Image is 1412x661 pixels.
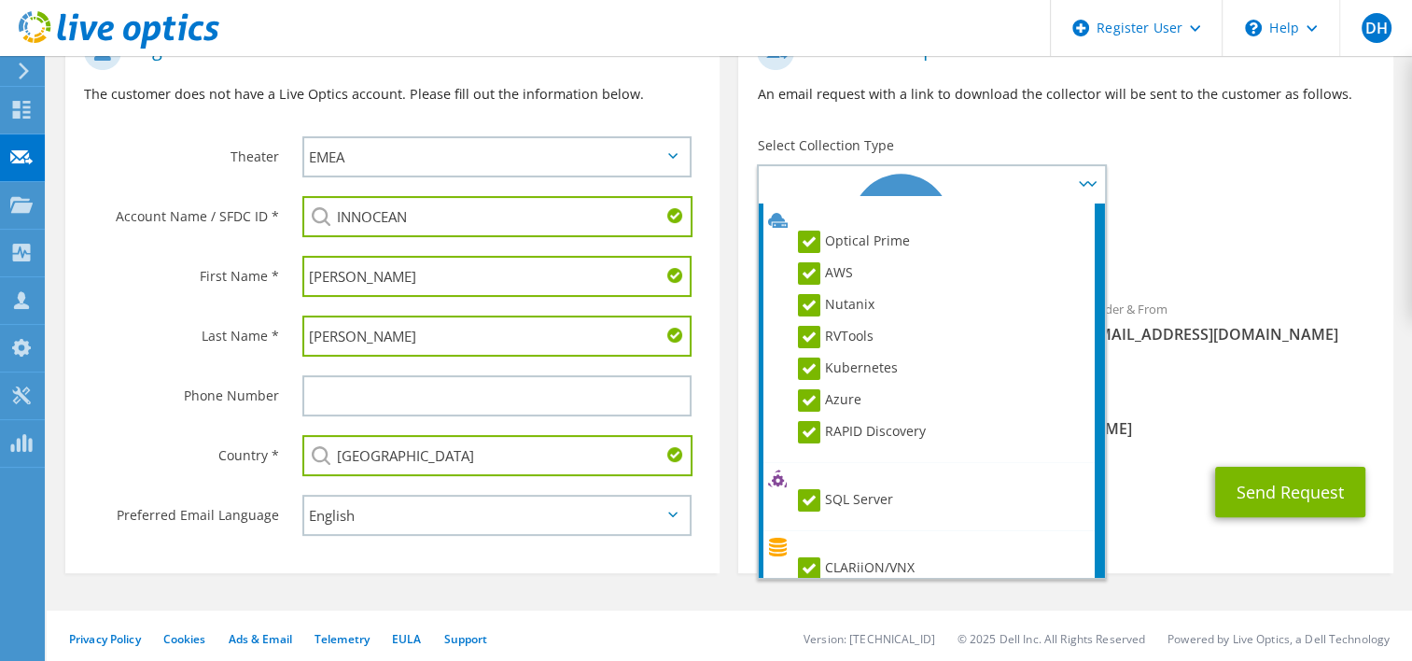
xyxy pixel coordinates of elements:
[763,174,1080,321] li: Server Virtualization
[1245,20,1262,36] svg: \n
[804,631,935,647] li: Version: [TECHNICAL_ID]
[163,631,206,647] a: Cookies
[798,358,898,380] label: Kubernetes
[763,467,1094,489] li: Workloads
[84,495,279,525] label: Preferred Email Language
[798,489,893,512] label: SQL Server
[1362,13,1391,43] span: DH
[392,631,421,647] a: EULA
[84,136,279,166] label: Theater
[798,231,910,253] label: Optical Prime
[1066,289,1393,354] div: Sender & From
[84,316,279,345] label: Last Name *
[69,631,141,647] a: Privacy Policy
[798,326,874,348] label: RVTools
[757,136,893,155] label: Select Collection Type
[1167,631,1390,647] li: Powered by Live Optics, a Dell Technology
[229,631,292,647] a: Ads & Email
[84,256,279,286] label: First Name *
[1084,324,1375,345] span: [EMAIL_ADDRESS][DOMAIN_NAME]
[763,535,1094,557] li: Storage
[84,196,279,226] label: Account Name / SFDC ID *
[84,375,279,405] label: Phone Number
[798,421,926,443] label: RAPID Discovery
[798,389,861,412] label: Azure
[738,289,1066,374] div: To
[84,435,279,465] label: Country *
[738,211,1392,280] div: Requested Collections
[1215,467,1365,517] button: Send Request
[84,84,701,105] p: The customer does not have a Live Optics account. Please fill out the information below.
[798,294,874,316] label: Nutanix
[757,84,1374,105] p: An email request with a link to download the collector will be sent to the customer as follows.
[798,557,915,580] label: CLARiiON/VNX
[958,631,1145,647] li: © 2025 Dell Inc. All Rights Reserved
[798,262,853,285] label: AWS
[443,631,487,647] a: Support
[738,384,1392,448] div: CC & Reply To
[763,208,1094,231] li: Server Virtualization
[315,631,370,647] a: Telemetry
